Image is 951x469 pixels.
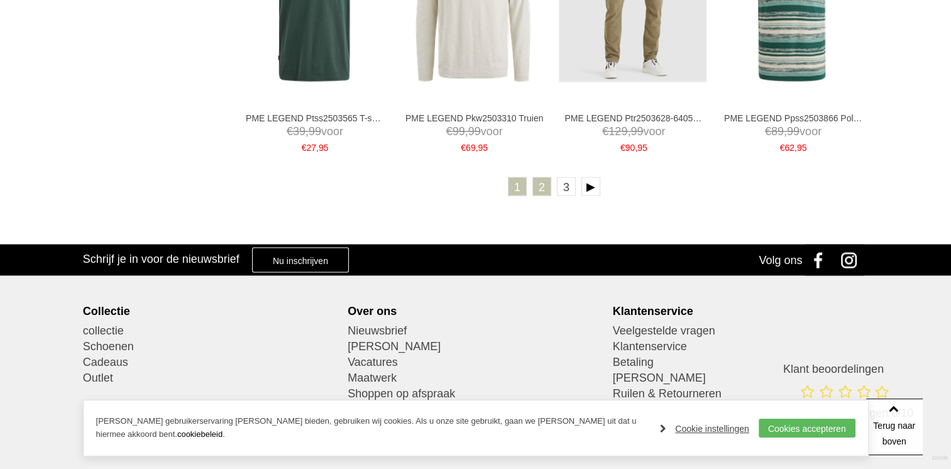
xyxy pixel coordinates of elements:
span: 69 [466,143,476,153]
span: voor [724,124,862,140]
span: , [784,125,787,138]
span: , [305,125,309,138]
p: [PERSON_NAME] gebruikerservaring [PERSON_NAME] bieden, gebruiken wij cookies. Als u onze site geb... [96,415,648,441]
a: Facebook [805,245,837,276]
h3: Schrijf je in voor de nieuwsbrief [83,252,239,266]
span: € [461,143,466,153]
a: Cookie instellingen [660,419,749,438]
a: PME LEGEND Ptr2503628-6405 Broeken en Pantalons [564,113,703,124]
span: 95 [478,143,488,153]
span: € [765,125,771,138]
span: , [465,125,468,138]
span: 27 [306,143,316,153]
span: 99 [630,125,643,138]
span: € [620,143,625,153]
span: voor [246,124,384,140]
div: Over ons [348,304,603,318]
span: 99 [453,125,465,138]
span: 95 [637,143,647,153]
a: Ruilen & Retourneren [613,386,869,402]
a: Betaling [613,355,869,370]
span: 99 [309,125,321,138]
span: € [446,125,453,138]
a: Outlet [83,370,339,386]
div: Klantenservice [613,304,869,318]
a: cookiebeleid [177,429,223,439]
h3: Klant beoordelingen [783,362,913,376]
div: Collectie [83,304,339,318]
a: Instagram [837,245,868,276]
a: Veelgestelde vragen [613,323,869,339]
a: Nieuwsbrief [348,323,603,339]
a: Shoppen op afspraak [348,386,603,402]
a: collectie [83,323,339,339]
span: 129 [608,125,627,138]
div: Volg ons [759,245,802,276]
span: , [316,143,319,153]
a: PME LEGEND Ptss2503565 T-shirts [246,113,384,124]
span: € [780,143,785,153]
a: Klantenservice [613,339,869,355]
span: , [794,143,797,153]
span: 62 [784,143,794,153]
span: , [627,125,630,138]
a: 2 [532,177,551,196]
a: Schoenen [83,339,339,355]
a: Nu inschrijven [252,248,349,273]
span: , [476,143,478,153]
span: 99 [787,125,800,138]
a: PME LEGEND Pkw2503310 Truien [405,113,544,124]
a: [PERSON_NAME] [348,339,603,355]
a: Vacatures [348,355,603,370]
a: [PERSON_NAME] [613,370,869,386]
span: 99 [468,125,481,138]
a: Divide [932,450,948,466]
a: Cookies accepteren [759,419,855,438]
a: Maatwerk [348,370,603,386]
span: 95 [797,143,807,153]
a: Terug naar boven [866,399,923,455]
span: 39 [293,125,305,138]
a: 3 [557,177,576,196]
span: voor [405,124,544,140]
span: 89 [771,125,784,138]
span: € [287,125,293,138]
span: voor [564,124,703,140]
span: 90 [625,143,635,153]
span: € [602,125,608,138]
a: Klant beoordelingen 0 klantbeoordelingen 0/10 [783,362,913,433]
a: PME LEGEND Ppss2503866 Polo's [724,113,862,124]
a: 1 [508,177,527,196]
a: Cadeaus [83,355,339,370]
span: 95 [319,143,329,153]
span: € [302,143,307,153]
span: , [635,143,637,153]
